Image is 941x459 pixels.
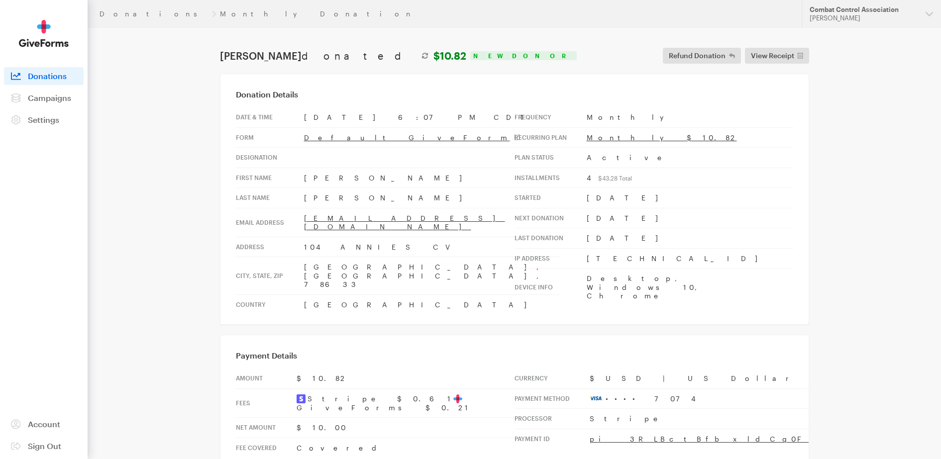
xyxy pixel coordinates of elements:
th: Email address [236,208,304,237]
td: Desktop, Windows 10, Chrome [587,269,793,306]
th: Plan Status [515,148,587,168]
th: Processor [515,409,590,429]
div: New Donor [470,51,577,60]
th: Frequency [515,107,587,127]
td: [DATE] 6:07 PM CDT [304,107,559,127]
th: Recurring Plan [515,127,587,148]
td: $10.00 [297,418,515,438]
img: stripe2-5d9aec7fb46365e6c7974577a8dae7ee9b23322d394d28ba5d52000e5e5e0903.svg [297,394,306,403]
td: Monthly [587,107,793,127]
a: Monthly $10.82 [587,133,737,142]
td: [DATE] [587,188,793,208]
th: Net Amount [236,418,297,438]
span: Donations [28,71,67,81]
th: City, state, zip [236,257,304,295]
th: Last Name [236,188,304,208]
h3: Donation Details [236,90,793,99]
td: [PERSON_NAME] [304,168,559,188]
th: Currency [515,368,590,388]
td: Stripe $0.61 GiveForms $0.21 [297,388,515,418]
td: $10.82 [297,368,515,388]
td: 104 ANNIES CV [304,237,559,257]
th: Next donation [515,208,587,228]
td: [GEOGRAPHIC_DATA], [GEOGRAPHIC_DATA], 78633 [304,257,559,295]
a: Donations [4,67,84,85]
span: View Receipt [751,50,794,62]
span: donated [302,50,417,62]
button: Refund Donation [663,48,741,64]
span: Refund Donation [669,50,726,62]
th: Date & time [236,107,304,127]
th: Designation [236,148,304,168]
th: Fee Covered [236,438,297,458]
span: Campaigns [28,93,71,102]
th: Payment Id [515,429,590,449]
th: Started [515,188,587,208]
th: Last donation [515,228,587,249]
a: Donations [100,10,208,18]
td: [GEOGRAPHIC_DATA] [304,294,559,314]
h1: [PERSON_NAME] [220,50,466,62]
td: 4 [587,168,793,188]
a: View Receipt [745,48,809,64]
th: Form [236,127,304,148]
th: Country [236,294,304,314]
td: [DATE] [587,208,793,228]
th: Address [236,237,304,257]
span: Account [28,419,60,429]
a: Sign Out [4,437,84,455]
th: IP address [515,248,587,269]
td: [TECHNICAL_ID] [587,248,793,269]
div: [PERSON_NAME] [810,14,918,22]
th: First Name [236,168,304,188]
td: $USD | US Dollar [590,368,910,388]
th: Payment Method [515,388,590,409]
td: •••• 7074 [590,388,910,409]
a: Default GiveForm [304,133,520,142]
div: Combat Control Association [810,5,918,14]
img: GiveForms [19,20,69,47]
td: Covered [297,438,515,458]
a: [EMAIL_ADDRESS][DOMAIN_NAME] [304,214,505,231]
td: [DATE] [587,228,793,249]
th: Installments [515,168,587,188]
img: favicon-aeed1a25926f1876c519c09abb28a859d2c37b09480cd79f99d23ee3a2171d47.svg [453,394,462,403]
a: Account [4,415,84,433]
a: Campaigns [4,89,84,107]
a: pi_3RLBctBfbxldCq0F1NRcmoi2 [590,435,910,443]
span: Sign Out [28,441,61,451]
th: Amount [236,368,297,388]
td: Stripe [590,409,910,429]
th: Device info [515,269,587,306]
sub: $43.28 Total [598,175,632,182]
td: Active [587,148,793,168]
span: Settings [28,115,59,124]
a: Settings [4,111,84,129]
h3: Payment Details [236,351,793,361]
strong: $10.82 [433,50,466,62]
th: Fees [236,388,297,418]
td: [PERSON_NAME] [304,188,559,208]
